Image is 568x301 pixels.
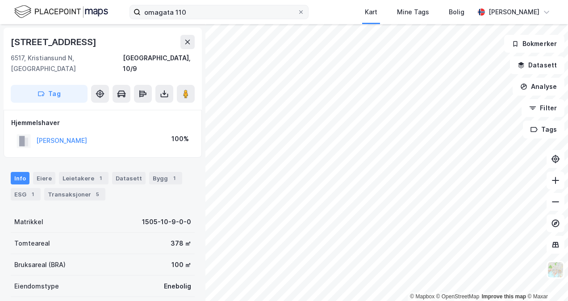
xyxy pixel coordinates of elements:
div: Mine Tags [397,7,429,17]
div: 100% [171,134,189,144]
a: OpenStreetMap [436,293,480,300]
button: Filter [522,99,564,117]
div: 1 [96,174,105,183]
div: Leietakere [59,172,109,184]
div: Kart [365,7,377,17]
a: Mapbox [410,293,434,300]
div: 5 [93,190,102,199]
div: 1 [170,174,179,183]
div: Transaksjoner [44,188,105,201]
img: logo.f888ab2527a4732fd821a326f86c7f29.svg [14,4,108,20]
div: [STREET_ADDRESS] [11,35,98,49]
input: Søk på adresse, matrikkel, gårdeiere, leietakere eller personer [141,5,297,19]
div: ESG [11,188,41,201]
div: Enebolig [164,281,191,292]
div: Bolig [449,7,464,17]
div: 6517, Kristiansund N, [GEOGRAPHIC_DATA] [11,53,123,74]
button: Tags [523,121,564,138]
a: Improve this map [482,293,526,300]
button: Analyse [513,78,564,96]
div: 100 ㎡ [171,259,191,270]
div: Hjemmelshaver [11,117,194,128]
div: Datasett [112,172,146,184]
div: Info [11,172,29,184]
div: Eiendomstype [14,281,59,292]
div: 1505-10-9-0-0 [142,217,191,227]
div: [GEOGRAPHIC_DATA], 10/9 [123,53,195,74]
div: 1 [28,190,37,199]
button: Bokmerker [504,35,564,53]
div: Eiere [33,172,55,184]
button: Tag [11,85,88,103]
div: Bruksareal (BRA) [14,259,66,270]
button: Datasett [510,56,564,74]
div: Matrikkel [14,217,43,227]
div: Bygg [149,172,182,184]
iframe: Chat Widget [523,258,568,301]
div: Tomteareal [14,238,50,249]
div: 378 ㎡ [171,238,191,249]
div: [PERSON_NAME] [489,7,539,17]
